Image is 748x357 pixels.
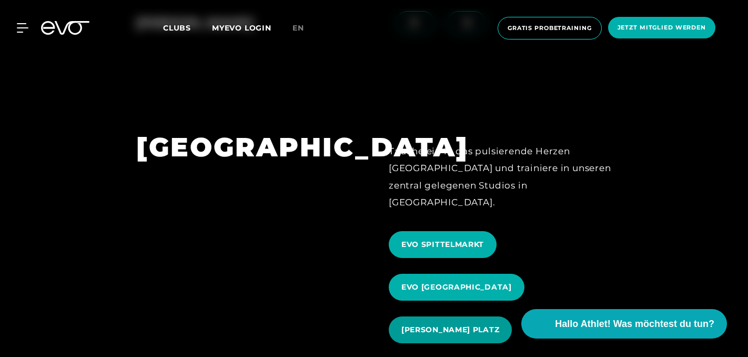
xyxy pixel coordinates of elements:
a: Gratis Probetraining [494,17,605,39]
button: Hallo Athlet! Was möchtest du tun? [521,309,727,339]
a: MYEVO LOGIN [212,23,271,33]
a: Jetzt Mitglied werden [605,17,719,39]
span: en [292,23,304,33]
a: en [292,22,317,34]
a: EVO [GEOGRAPHIC_DATA] [389,266,529,309]
span: Clubs [163,23,191,33]
span: [PERSON_NAME] PLATZ [401,324,499,335]
span: EVO [GEOGRAPHIC_DATA] [401,282,512,293]
a: EVO SPITTELMARKT [389,223,501,266]
span: Hallo Athlet! Was möchtest du tun? [555,317,714,331]
div: Tauche ein in das pulsierende Herzen [GEOGRAPHIC_DATA] und trainiere in unseren zentral gelegenen... [389,143,612,211]
span: Jetzt Mitglied werden [618,23,706,32]
a: Clubs [163,23,212,33]
span: EVO SPITTELMARKT [401,239,484,250]
a: [PERSON_NAME] PLATZ [389,309,516,351]
h1: [GEOGRAPHIC_DATA] [136,130,359,164]
span: Gratis Probetraining [508,24,592,33]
